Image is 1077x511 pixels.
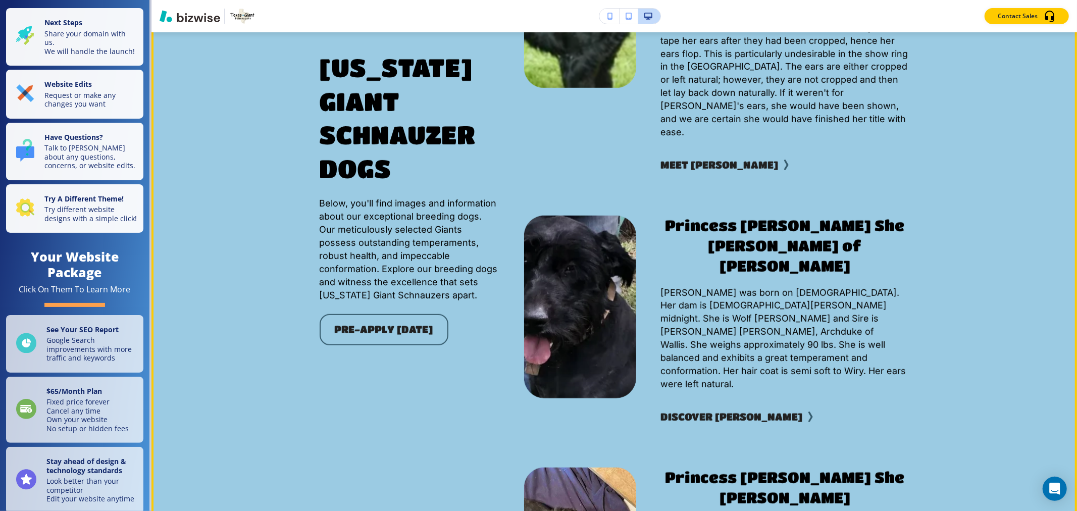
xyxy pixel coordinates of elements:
[660,407,802,427] button: Discover [PERSON_NAME]
[665,217,908,274] span: Princess [PERSON_NAME] She [PERSON_NAME] of [PERSON_NAME]
[6,377,143,443] a: $65/Month PlanFixed price foreverCancel any timeOwn your websiteNo setup or hidden fees
[6,249,143,280] h4: Your Website Package
[46,336,137,363] p: Google Search improvements with more traffic and keywords
[6,184,143,233] button: Try A Different Theme!Try different website designs with a simple click!
[6,70,143,119] button: Website EditsRequest or make any changes you want
[524,216,636,398] img: <p class="ql-align-center"><span style="color: rgb(0, 0, 0);">Princess Claire She Wolf of Shakira...
[660,155,778,175] button: Meet [PERSON_NAME]
[44,143,137,170] p: Talk to [PERSON_NAME] about any questions, concerns, or website edits.
[46,456,126,475] strong: Stay ahead of design & technology standards
[44,194,124,203] strong: Try A Different Theme!
[320,314,448,345] button: Pre-Apply [DATE]
[6,8,143,66] button: Next StepsShare your domain with us.We will handle the launch!
[320,53,481,183] span: [US_STATE] Giant Schnauzer Dogs
[44,205,137,223] p: Try different website designs with a simple click!
[1043,477,1067,501] div: Open Intercom Messenger
[44,18,82,27] strong: Next Steps
[320,198,500,300] span: Below, you'll find images and information about our exceptional breeding dogs. Our meticulously s...
[998,12,1038,21] p: Contact Sales
[6,315,143,373] a: See Your SEO ReportGoogle Search improvements with more traffic and keywords
[44,79,92,89] strong: Website Edits
[19,284,131,295] div: Click On Them To Learn More
[46,325,119,334] strong: See Your SEO Report
[6,123,143,180] button: Have Questions?Talk to [PERSON_NAME] about any questions, concerns, or website edits.
[985,8,1069,24] button: Contact Sales
[229,8,255,24] img: Your Logo
[46,477,137,503] p: Look better than your competitor Edit your website anytime
[46,386,102,396] strong: $ 65 /Month Plan
[44,132,103,142] strong: Have Questions?
[160,10,220,22] img: Bizwise Logo
[44,91,137,109] p: Request or make any changes you want
[44,29,137,56] p: Share your domain with us. We will handle the launch!
[660,287,908,389] span: [PERSON_NAME] was born on [DEMOGRAPHIC_DATA]. Her dam is [DEMOGRAPHIC_DATA][PERSON_NAME] midnight...
[46,397,129,433] p: Fixed price forever Cancel any time Own your website No setup or hidden fees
